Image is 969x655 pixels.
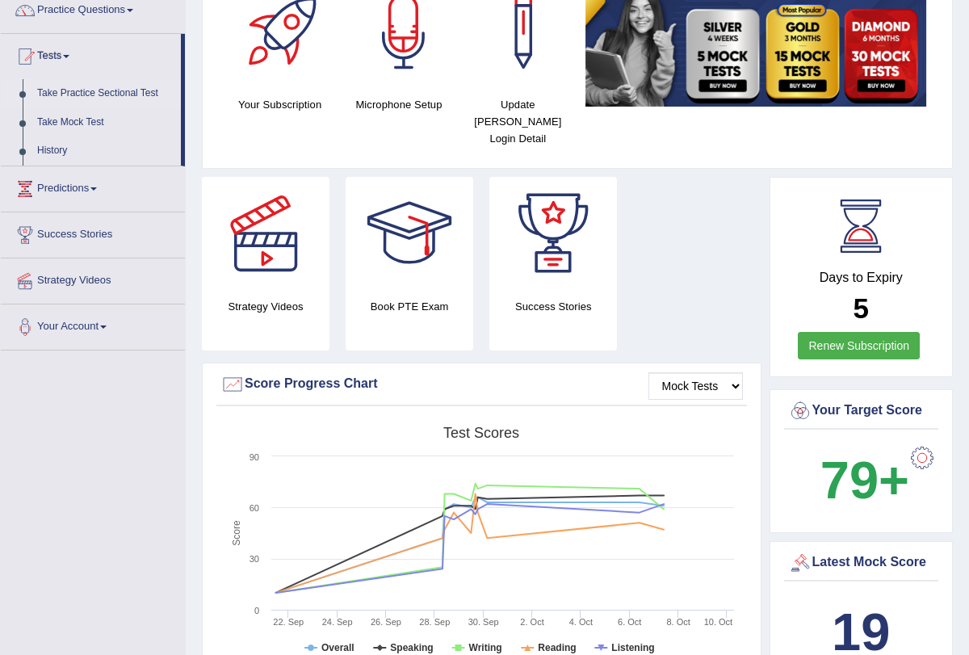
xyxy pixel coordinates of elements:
tspan: 4. Oct [569,617,593,627]
a: Your Account [1,304,185,345]
h4: Your Subscription [229,96,331,113]
h4: Microphone Setup [347,96,450,113]
tspan: 2. Oct [520,617,543,627]
a: Success Stories [1,212,185,253]
b: 5 [854,292,869,324]
a: Renew Subscription [798,332,920,359]
tspan: 26. Sep [371,617,401,627]
tspan: Speaking [390,642,433,653]
h4: Update [PERSON_NAME] Login Detail [467,96,569,147]
text: 90 [250,452,259,462]
tspan: Overall [321,642,354,653]
a: Predictions [1,166,185,207]
h4: Days to Expiry [788,271,935,285]
tspan: Writing [469,642,502,653]
b: 79+ [820,451,909,510]
tspan: 28. Sep [419,617,450,627]
tspan: Listening [611,642,654,653]
tspan: 8. Oct [666,617,690,627]
text: 0 [254,606,259,615]
a: Strategy Videos [1,258,185,299]
a: Take Practice Sectional Test [30,79,181,108]
h4: Strategy Videos [202,298,329,315]
a: History [30,136,181,166]
tspan: 6. Oct [618,617,641,627]
text: 30 [250,554,259,564]
h4: Success Stories [489,298,617,315]
tspan: 10. Oct [704,617,732,627]
div: Latest Mock Score [788,551,935,575]
tspan: Test scores [443,425,519,441]
a: Take Mock Test [30,108,181,137]
tspan: Reading [538,642,576,653]
tspan: Score [231,520,242,546]
tspan: 24. Sep [322,617,353,627]
a: Tests [1,34,181,74]
tspan: 22. Sep [273,617,304,627]
div: Score Progress Chart [220,372,743,397]
div: Your Target Score [788,399,935,423]
tspan: 30. Sep [468,617,499,627]
text: 60 [250,503,259,513]
h4: Book PTE Exam [346,298,473,315]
